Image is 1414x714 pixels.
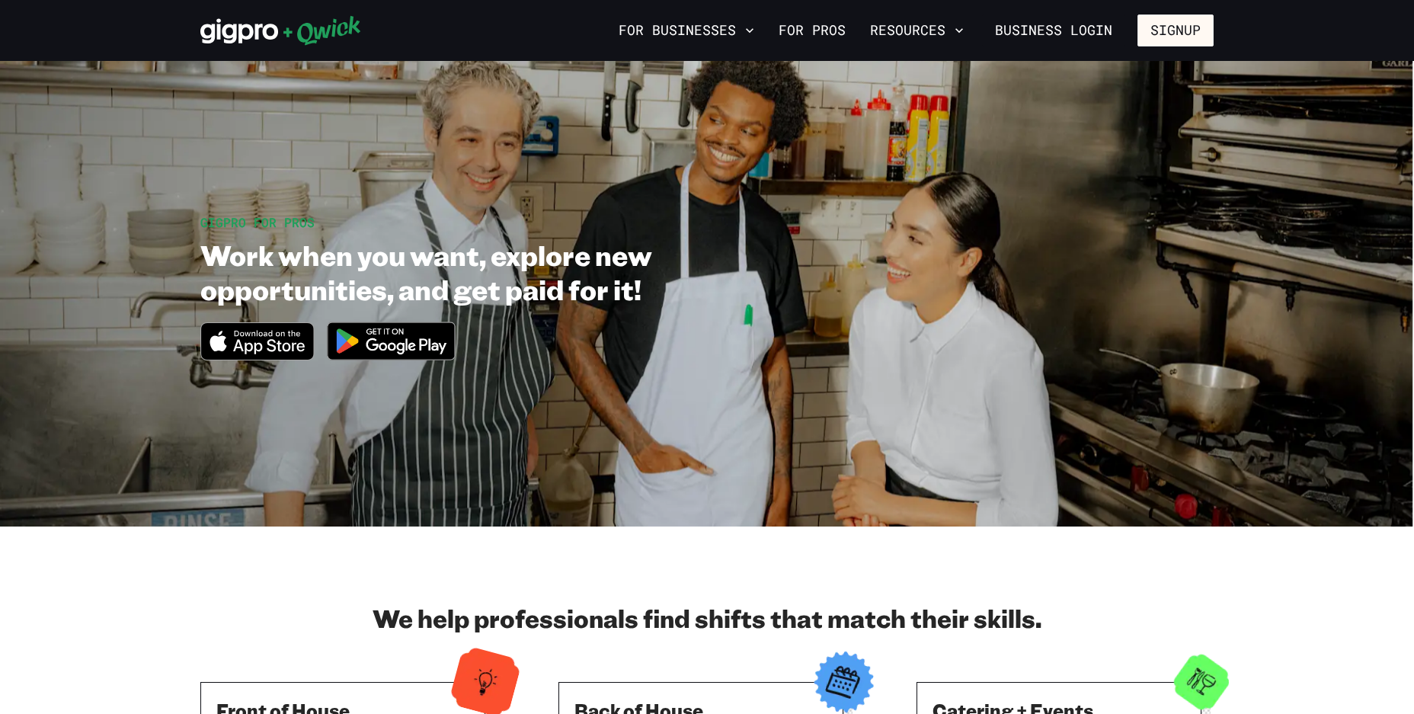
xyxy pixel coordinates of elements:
[200,347,315,363] a: Download on the App Store
[1137,14,1214,46] button: Signup
[864,18,970,43] button: Resources
[318,312,465,370] img: Get it on Google Play
[200,214,315,230] span: GIGPRO FOR PROS
[200,603,1214,633] h2: We help professionals find shifts that match their skills.
[773,18,852,43] a: For Pros
[200,238,808,306] h1: Work when you want, explore new opportunities, and get paid for it!
[613,18,760,43] button: For Businesses
[982,14,1125,46] a: Business Login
